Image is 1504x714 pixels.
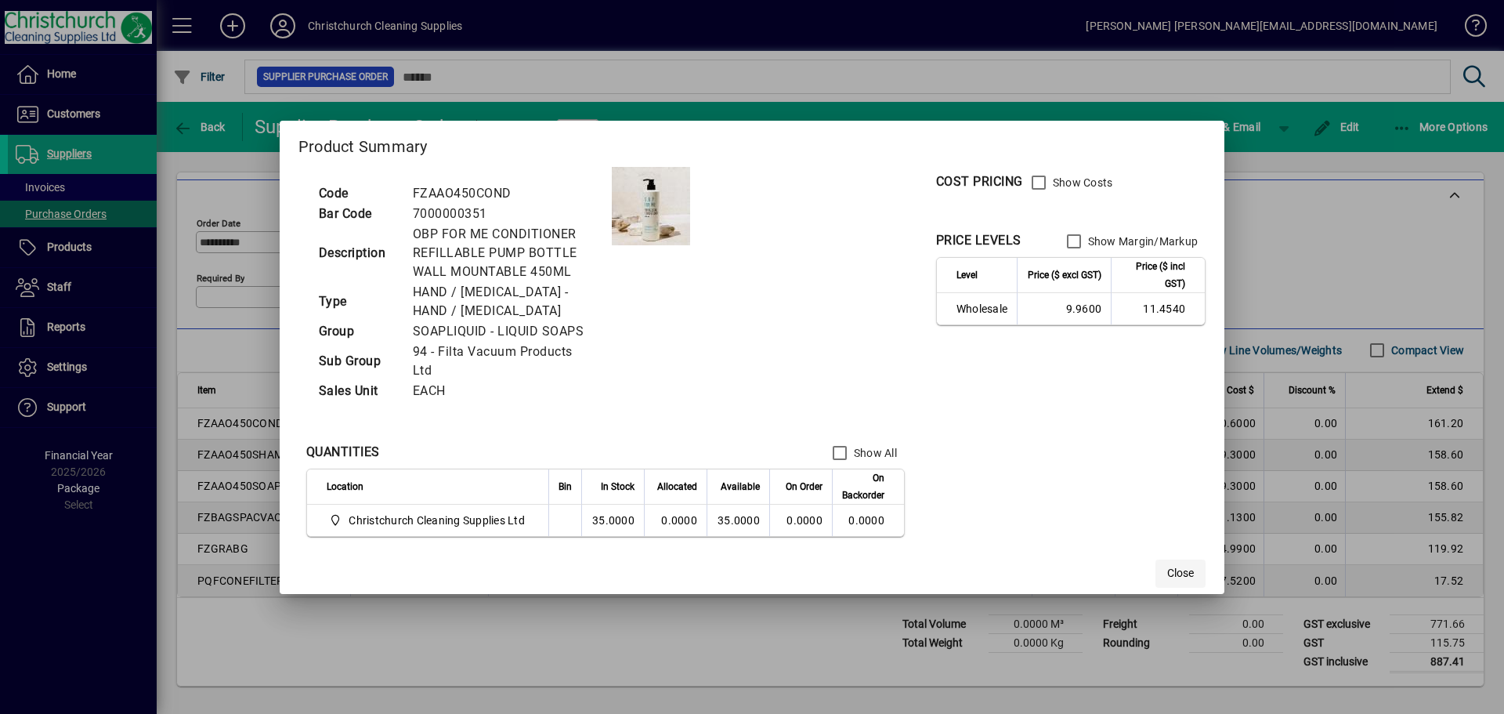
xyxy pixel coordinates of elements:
[1121,258,1185,292] span: Price ($ incl GST)
[936,172,1023,191] div: COST PRICING
[559,478,572,495] span: Bin
[1050,175,1113,190] label: Show Costs
[657,478,697,495] span: Allocated
[1017,293,1111,324] td: 9.9600
[707,505,769,536] td: 35.0000
[1085,234,1198,249] label: Show Margin/Markup
[311,224,405,282] td: Description
[311,381,405,401] td: Sales Unit
[405,224,612,282] td: OBP FOR ME CONDITIONER REFILLABLE PUMP BOTTLE WALL MOUNTABLE 450ML
[311,342,405,381] td: Sub Group
[956,266,978,284] span: Level
[405,282,612,321] td: HAND / [MEDICAL_DATA] - HAND / [MEDICAL_DATA]
[1155,560,1206,588] button: Close
[601,478,634,495] span: In Stock
[405,381,612,401] td: EACH
[851,445,897,461] label: Show All
[405,183,612,204] td: FZAAO450COND
[405,321,612,342] td: SOAPLIQUID - LIQUID SOAPS
[842,469,884,504] span: On Backorder
[306,443,380,462] div: QUANTITIES
[644,505,707,536] td: 0.0000
[832,505,904,536] td: 0.0000
[721,478,760,495] span: Available
[786,514,822,527] span: 0.0000
[349,513,525,528] span: Christchurch Cleaning Supplies Ltd
[311,282,405,321] td: Type
[280,121,1224,166] h2: Product Summary
[1111,293,1205,324] td: 11.4540
[612,167,690,245] img: contain
[1167,565,1194,582] span: Close
[311,183,405,204] td: Code
[327,478,363,495] span: Location
[405,342,612,381] td: 94 - Filta Vacuum Products Ltd
[956,301,1007,317] span: Wholesale
[936,231,1021,250] div: PRICE LEVELS
[786,478,822,495] span: On Order
[311,321,405,342] td: Group
[1028,266,1101,284] span: Price ($ excl GST)
[581,505,644,536] td: 35.0000
[405,204,612,224] td: 7000000351
[311,204,405,224] td: Bar Code
[327,511,531,530] span: Christchurch Cleaning Supplies Ltd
